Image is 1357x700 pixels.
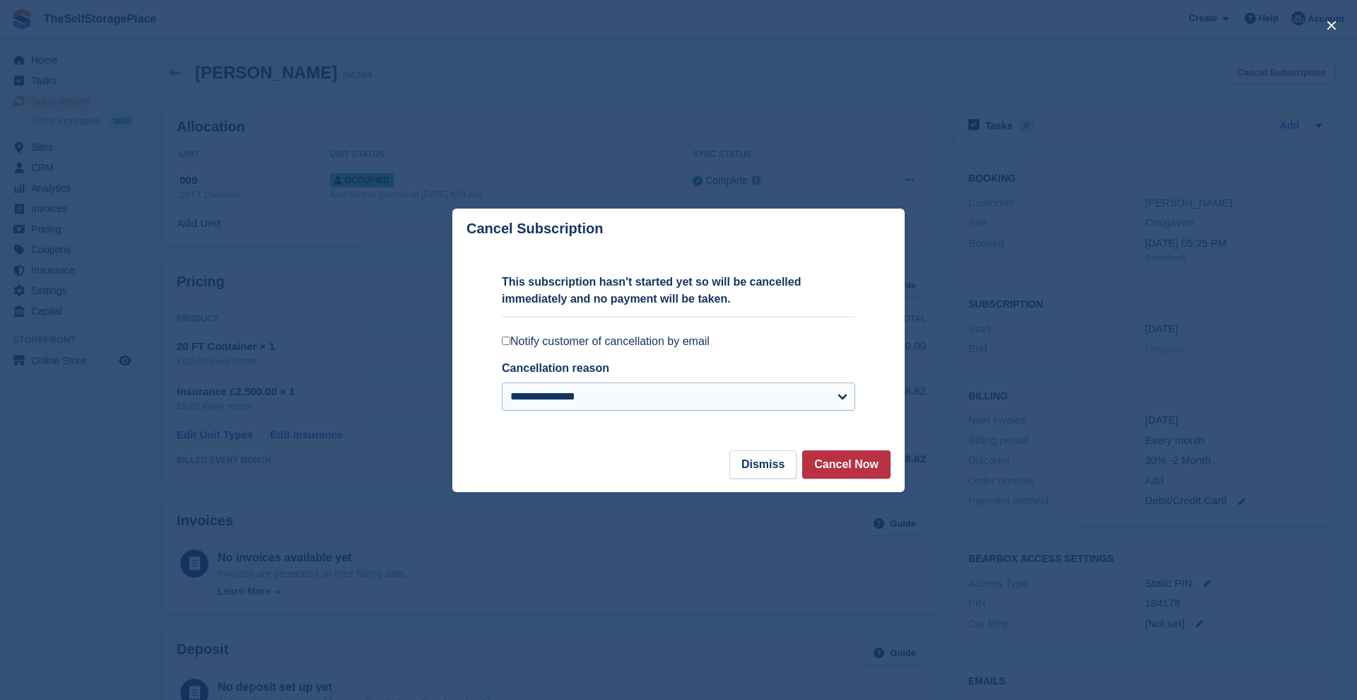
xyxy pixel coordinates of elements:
button: Dismiss [729,450,797,479]
label: Cancellation reason [502,362,609,374]
button: Cancel Now [802,450,891,479]
label: Notify customer of cancellation by email [502,334,855,349]
p: This subscription hasn't started yet so will be cancelled immediately and no payment will be taken. [502,274,855,308]
input: Notify customer of cancellation by email [502,337,510,345]
p: Cancel Subscription [466,221,603,237]
button: close [1320,14,1343,37]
